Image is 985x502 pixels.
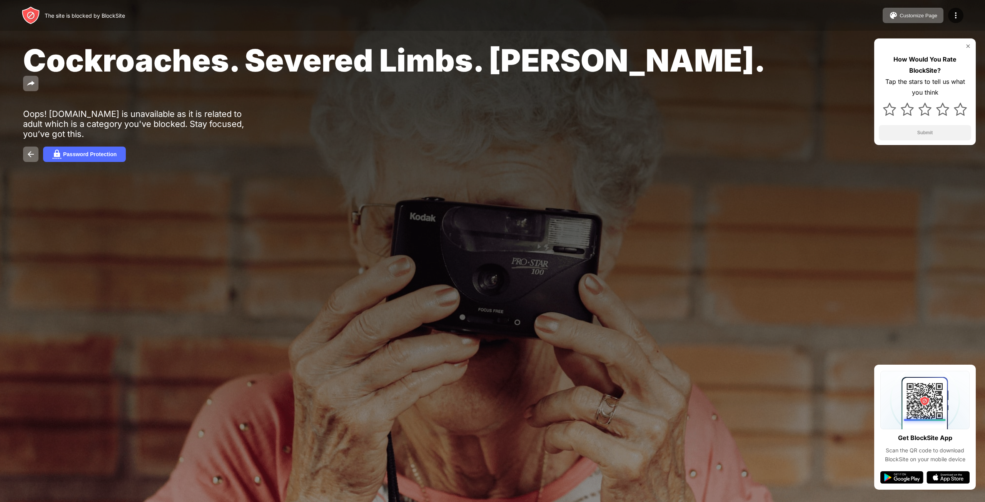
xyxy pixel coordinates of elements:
[880,471,923,484] img: google-play.svg
[26,79,35,88] img: share.svg
[880,446,970,464] div: Scan the QR code to download BlockSite on your mobile device
[45,12,125,19] div: The site is blocked by BlockSite
[43,147,126,162] button: Password Protection
[965,43,971,49] img: rate-us-close.svg
[52,150,62,159] img: password.svg
[883,8,943,23] button: Customize Page
[889,11,898,20] img: pallet.svg
[26,150,35,159] img: back.svg
[898,432,952,444] div: Get BlockSite App
[880,371,970,429] img: qrcode.svg
[23,42,766,79] span: Cockroaches. Severed Limbs. [PERSON_NAME].
[879,54,971,76] div: How Would You Rate BlockSite?
[936,103,949,116] img: star.svg
[63,151,117,157] div: Password Protection
[900,13,937,18] div: Customize Page
[22,6,40,25] img: header-logo.svg
[879,125,971,140] button: Submit
[883,103,896,116] img: star.svg
[23,109,261,139] div: Oops! [DOMAIN_NAME] is unavailable as it is related to adult which is a category you've blocked. ...
[901,103,914,116] img: star.svg
[951,11,960,20] img: menu-icon.svg
[879,76,971,98] div: Tap the stars to tell us what you think
[954,103,967,116] img: star.svg
[918,103,932,116] img: star.svg
[927,471,970,484] img: app-store.svg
